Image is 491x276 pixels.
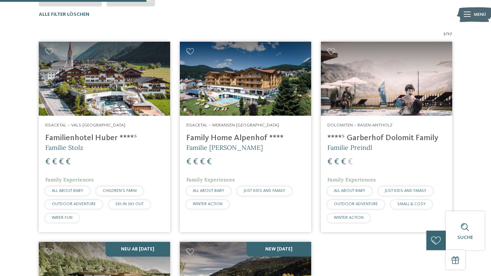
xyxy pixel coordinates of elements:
[45,123,125,128] span: Eisacktal – Vals-[GEOGRAPHIC_DATA]
[186,143,263,152] span: Familie [PERSON_NAME]
[334,158,339,166] span: €
[348,158,353,166] span: €
[448,31,452,37] span: 27
[327,143,372,152] span: Familie Preindl
[66,158,71,166] span: €
[103,189,137,193] span: CHILDREN’S FARM
[385,189,426,193] span: JUST KIDS AND FAMILY
[52,202,96,206] span: OUTDOOR ADVENTURE
[193,202,223,206] span: WINTER ACTION
[52,216,73,220] span: WATER FUN
[186,133,305,143] h4: Family Home Alpenhof ****
[397,202,426,206] span: SMALL & COSY
[39,42,170,232] a: Familienhotels gesucht? Hier findet ihr die besten! Eisacktal – Vals-[GEOGRAPHIC_DATA] Familienho...
[334,216,364,220] span: WINTER ACTION
[327,123,393,128] span: Dolomiten – Rasen-Antholz
[39,12,89,17] span: Alle Filter löschen
[115,202,144,206] span: SKI-IN SKI-OUT
[186,123,279,128] span: Eisacktal – Meransen-[GEOGRAPHIC_DATA]
[321,42,452,232] a: Familienhotels gesucht? Hier findet ihr die besten! Dolomiten – Rasen-Antholz ****ˢ Garberhof Dol...
[444,31,446,37] span: 5
[207,158,212,166] span: €
[45,133,164,143] h4: Familienhotel Huber ****ˢ
[45,176,94,183] span: Family Experiences
[52,189,83,193] span: ALL ABOUT BABY
[327,176,376,183] span: Family Experiences
[59,158,64,166] span: €
[341,158,346,166] span: €
[186,158,191,166] span: €
[321,42,452,116] img: Familienhotels gesucht? Hier findet ihr die besten!
[327,158,332,166] span: €
[334,202,378,206] span: OUTDOOR ADVENTURE
[45,143,83,152] span: Familie Stolz
[193,189,224,193] span: ALL ABOUT BABY
[39,42,170,116] img: Familienhotels gesucht? Hier findet ihr die besten!
[446,31,448,37] span: /
[180,42,311,232] a: Familienhotels gesucht? Hier findet ihr die besten! Eisacktal – Meransen-[GEOGRAPHIC_DATA] Family...
[193,158,198,166] span: €
[186,176,235,183] span: Family Experiences
[180,42,311,116] img: Family Home Alpenhof ****
[244,189,285,193] span: JUST KIDS AND FAMILY
[200,158,205,166] span: €
[334,189,365,193] span: ALL ABOUT BABY
[457,235,473,240] span: Suche
[45,158,50,166] span: €
[327,133,446,143] h4: ****ˢ Garberhof Dolomit Family
[52,158,57,166] span: €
